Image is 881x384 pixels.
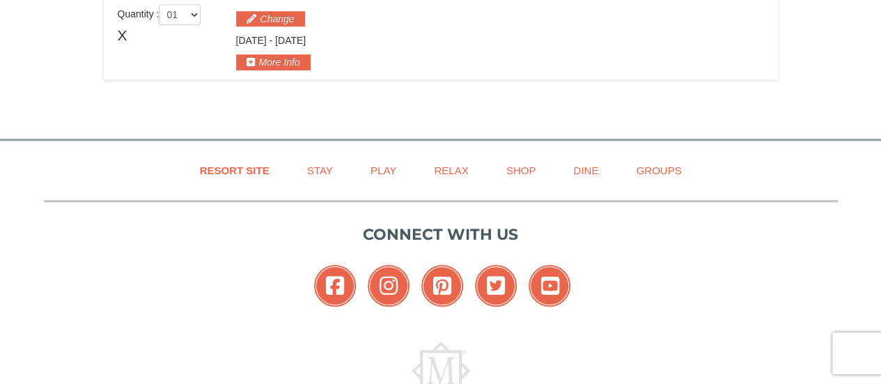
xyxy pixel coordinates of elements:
button: Change [236,11,305,26]
a: Groups [618,155,699,186]
p: Connect with us [44,223,838,246]
span: [DATE] [236,35,267,46]
button: More Info [236,54,311,70]
a: Relax [416,155,485,186]
a: Stay [290,155,350,186]
a: Dine [556,155,616,186]
a: Shop [489,155,554,186]
a: Play [353,155,414,186]
a: Resort Site [182,155,287,186]
span: [DATE] [275,35,306,46]
span: Quantity : [118,8,201,20]
span: - [269,35,272,46]
span: X [118,25,127,46]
